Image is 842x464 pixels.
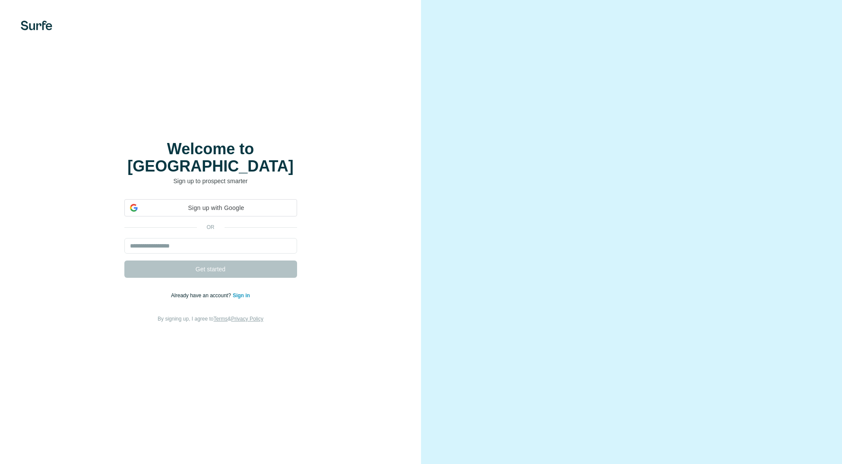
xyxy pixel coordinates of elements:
[21,21,52,30] img: Surfe's logo
[158,316,263,322] span: By signing up, I agree to &
[214,316,228,322] a: Terms
[124,177,297,185] p: Sign up to prospect smarter
[171,292,233,299] span: Already have an account?
[124,140,297,175] h1: Welcome to [GEOGRAPHIC_DATA]
[231,316,263,322] a: Privacy Policy
[124,199,297,216] div: Sign up with Google
[233,292,250,299] a: Sign in
[197,223,225,231] p: or
[141,203,291,213] span: Sign up with Google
